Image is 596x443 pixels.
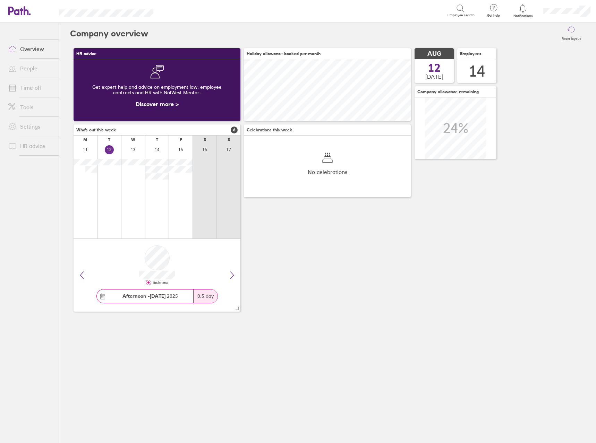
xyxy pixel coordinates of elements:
[150,293,165,299] strong: [DATE]
[180,137,182,142] div: F
[228,137,230,142] div: S
[482,14,505,18] span: Get help
[417,89,479,94] span: Company allowance remaining
[204,137,206,142] div: S
[3,120,59,133] a: Settings
[136,101,179,107] a: Discover more >
[122,293,178,299] span: 2025
[3,100,59,114] a: Tools
[428,62,441,73] span: 12
[308,169,347,175] span: No celebrations
[156,137,158,142] div: T
[247,51,321,56] span: Holiday allowance booked per month
[3,139,59,153] a: HR advice
[557,23,585,45] button: Reset layout
[557,35,585,41] label: Reset layout
[70,23,148,45] h2: Company overview
[193,289,218,303] div: 0.5 day
[3,42,59,56] a: Overview
[469,62,485,80] div: 14
[79,79,235,101] div: Get expert help and advice on employment law, employee contracts and HR with NatWest Mentor.
[83,137,87,142] div: M
[427,50,441,58] span: AUG
[425,73,443,80] span: [DATE]
[151,280,168,285] div: Sickness
[122,293,150,299] strong: Afternoon -
[108,137,110,142] div: T
[247,128,292,132] span: Celebrations this week
[131,137,135,142] div: W
[512,14,534,18] span: Notifications
[3,61,59,75] a: People
[448,13,475,17] span: Employee search
[460,51,482,56] span: Employees
[3,81,59,95] a: Time off
[76,51,96,56] span: HR advice
[231,127,238,133] span: 6
[512,3,534,18] a: Notifications
[172,7,190,14] div: Search
[76,128,116,132] span: Who's out this week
